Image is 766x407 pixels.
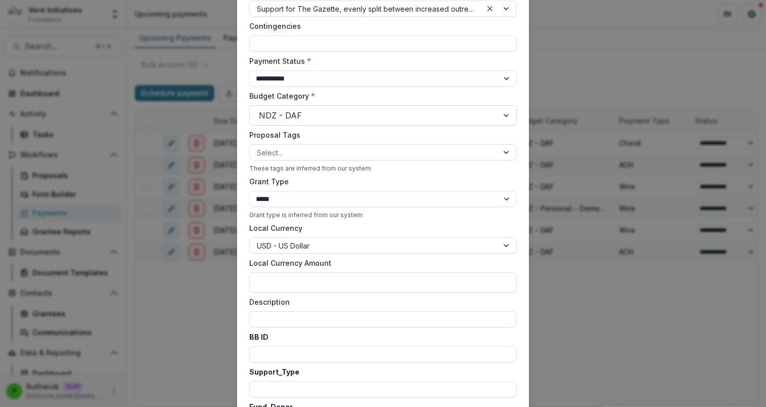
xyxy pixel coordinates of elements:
[249,332,511,342] label: BB ID
[249,297,511,307] label: Description
[249,91,511,101] label: Budget Category
[484,3,496,15] div: Clear selected options
[249,56,511,66] label: Payment Status
[249,21,511,31] label: Contingencies
[249,130,511,140] label: Proposal Tags
[249,258,511,268] label: Local Currency Amount
[249,176,511,187] label: Grant Type
[249,367,511,377] label: Support_Type
[249,223,302,233] label: Local Currency
[249,165,517,172] div: These tags are inferred from our system
[249,211,517,219] div: Grant type is inferred from our system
